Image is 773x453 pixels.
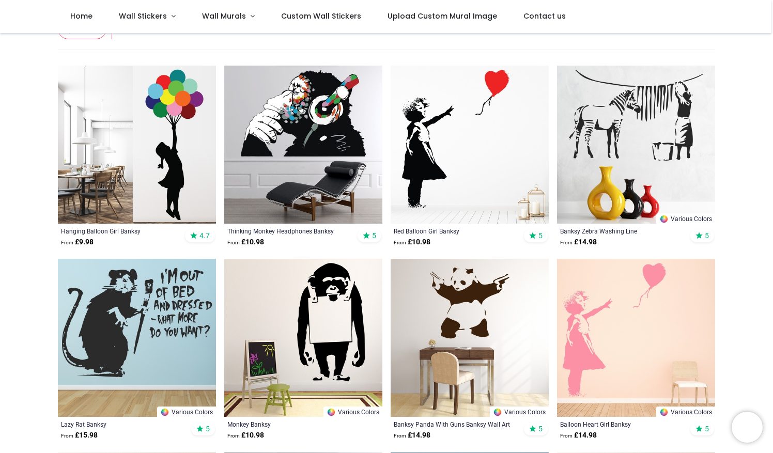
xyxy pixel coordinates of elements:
[61,430,98,441] strong: £ 15.98
[560,240,573,245] span: From
[327,408,336,417] img: Color Wheel
[560,227,682,235] a: Banksy Zebra Washing Line
[61,240,73,245] span: From
[388,11,497,21] span: Upload Custom Mural Image
[391,66,549,224] img: Red Balloon Girl Banksy Wall Sticker
[705,424,709,433] span: 5
[202,11,246,21] span: Wall Murals
[538,424,543,433] span: 5
[160,408,169,417] img: Color Wheel
[560,430,597,441] strong: £ 14.98
[732,412,763,443] iframe: Brevo live chat
[705,231,709,240] span: 5
[560,433,573,439] span: From
[490,407,549,417] a: Various Colors
[227,240,240,245] span: From
[227,227,349,235] a: Thinking Monkey Headphones Banksy
[394,227,515,235] a: Red Balloon Girl Banksy
[61,227,182,235] a: Hanging Balloon Girl Banksy
[656,213,715,224] a: Various Colors
[538,231,543,240] span: 5
[493,408,502,417] img: Color Wheel
[394,430,430,441] strong: £ 14.98
[70,11,92,21] span: Home
[224,259,382,417] img: Monkey Banksy Wall Sticker
[557,259,715,417] img: Balloon Heart Girl Banksy Wall Sticker
[391,259,549,417] img: Banksy Panda With Guns Wall Sticker Banksy Wall Art
[227,433,240,439] span: From
[659,214,669,224] img: Color Wheel
[206,424,210,433] span: 5
[394,420,515,428] a: Banksy Panda With Guns Banksy Wall Art
[61,420,182,428] a: Lazy Rat Banksy
[119,11,167,21] span: Wall Stickers
[227,430,264,441] strong: £ 10.98
[323,407,382,417] a: Various Colors
[372,231,376,240] span: 5
[224,66,382,224] img: Thinking Monkey Headphones Banksy Wall Sticker
[61,433,73,439] span: From
[659,408,669,417] img: Color Wheel
[560,420,682,428] a: Balloon Heart Girl Banksy
[394,237,430,247] strong: £ 10.98
[560,237,597,247] strong: £ 14.98
[557,66,715,224] img: Banksy Zebra Washing Line Wall Sticker
[394,240,406,245] span: From
[58,259,216,417] img: Lazy Rat Banksy Wall Sticker
[199,231,210,240] span: 4.7
[157,407,216,417] a: Various Colors
[61,237,94,247] strong: £ 9.98
[227,420,349,428] a: Monkey Banksy
[523,11,566,21] span: Contact us
[394,433,406,439] span: From
[656,407,715,417] a: Various Colors
[227,237,264,247] strong: £ 10.98
[58,66,216,224] img: Hanging Balloon Girl Banksy Wall Sticker
[281,11,361,21] span: Custom Wall Stickers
